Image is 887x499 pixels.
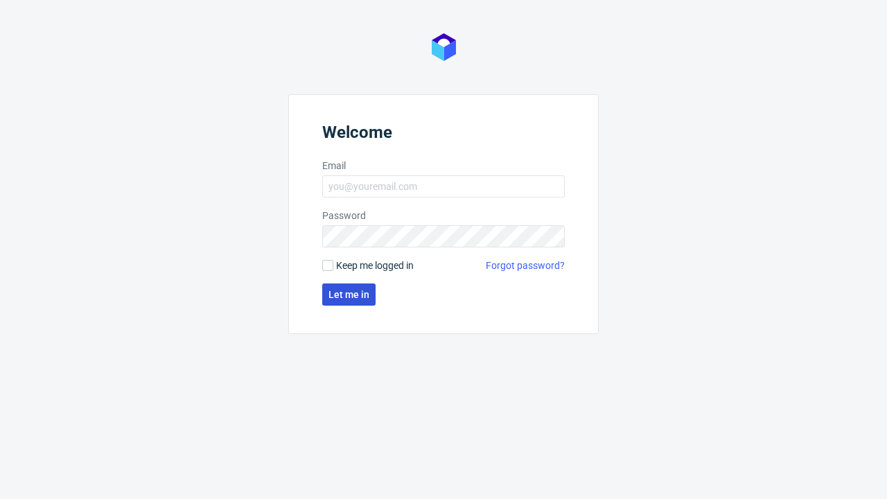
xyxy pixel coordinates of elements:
input: you@youremail.com [322,175,565,198]
a: Forgot password? [486,259,565,272]
header: Welcome [322,123,565,148]
label: Password [322,209,565,222]
span: Keep me logged in [336,259,414,272]
label: Email [322,159,565,173]
span: Let me in [328,290,369,299]
button: Let me in [322,283,376,306]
